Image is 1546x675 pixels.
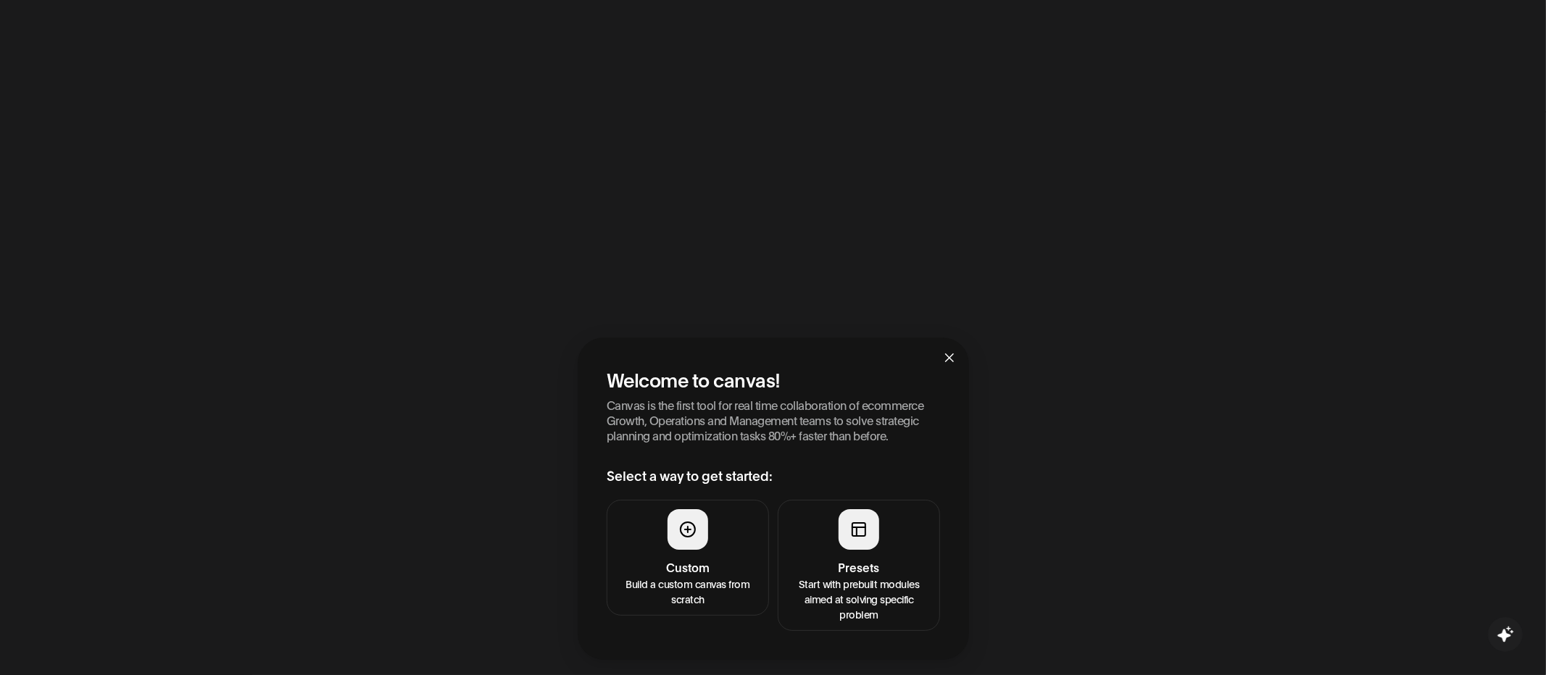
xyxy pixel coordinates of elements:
[787,558,931,576] h4: Presets
[607,366,940,391] h2: Welcome to canvas!
[778,500,940,631] button: PresetsStart with prebuilt modules aimed at solving specific problem
[944,352,955,364] span: close
[616,576,760,606] p: Build a custom canvas from scratch
[616,558,760,576] h4: Custom
[930,337,969,377] button: Close
[607,500,769,616] button: CustomBuild a custom canvas from scratch
[607,397,940,443] p: Canvas is the first tool for real time collaboration of ecommerce Growth, Operations and Manageme...
[607,466,940,485] h3: Select a way to get started:
[787,576,931,621] p: Start with prebuilt modules aimed at solving specific problem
